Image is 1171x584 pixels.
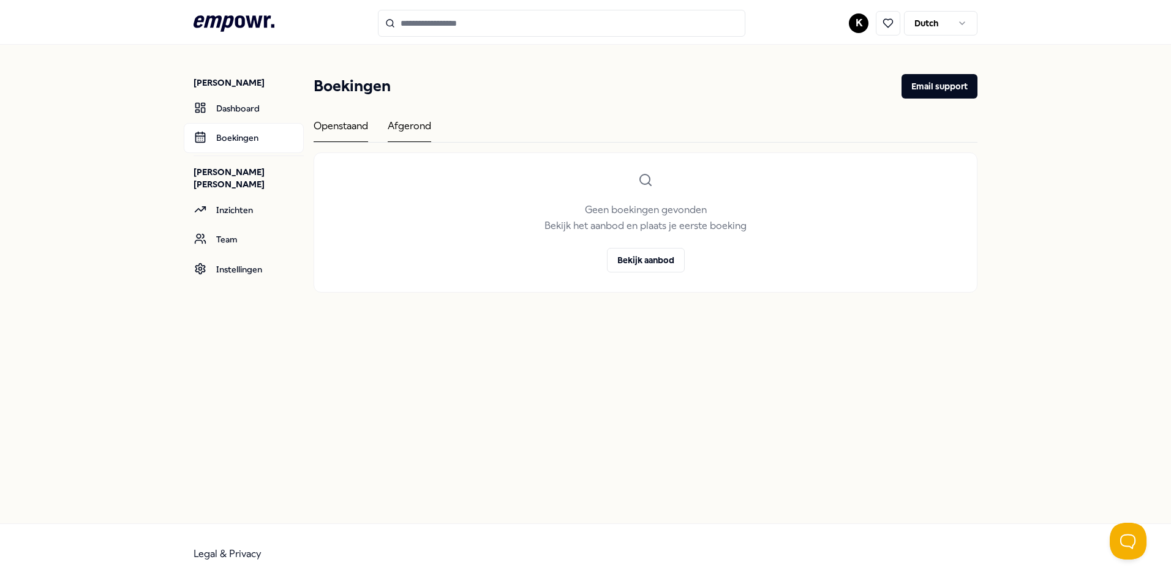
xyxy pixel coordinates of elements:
[184,94,304,123] a: Dashboard
[184,255,304,284] a: Instellingen
[849,13,868,33] button: K
[194,548,262,560] a: Legal & Privacy
[314,74,391,99] h1: Boekingen
[902,74,977,99] button: Email support
[184,123,304,152] a: Boekingen
[184,195,304,225] a: Inzichten
[194,77,304,89] p: [PERSON_NAME]
[1110,523,1147,560] iframe: Help Scout Beacon - Open
[184,225,304,254] a: Team
[314,118,368,142] div: Openstaand
[388,118,431,142] div: Afgerond
[607,248,685,272] button: Bekijk aanbod
[194,166,304,190] p: [PERSON_NAME] [PERSON_NAME]
[378,10,745,37] input: Search for products, categories or subcategories
[544,202,747,233] p: Geen boekingen gevonden Bekijk het aanbod en plaats je eerste boeking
